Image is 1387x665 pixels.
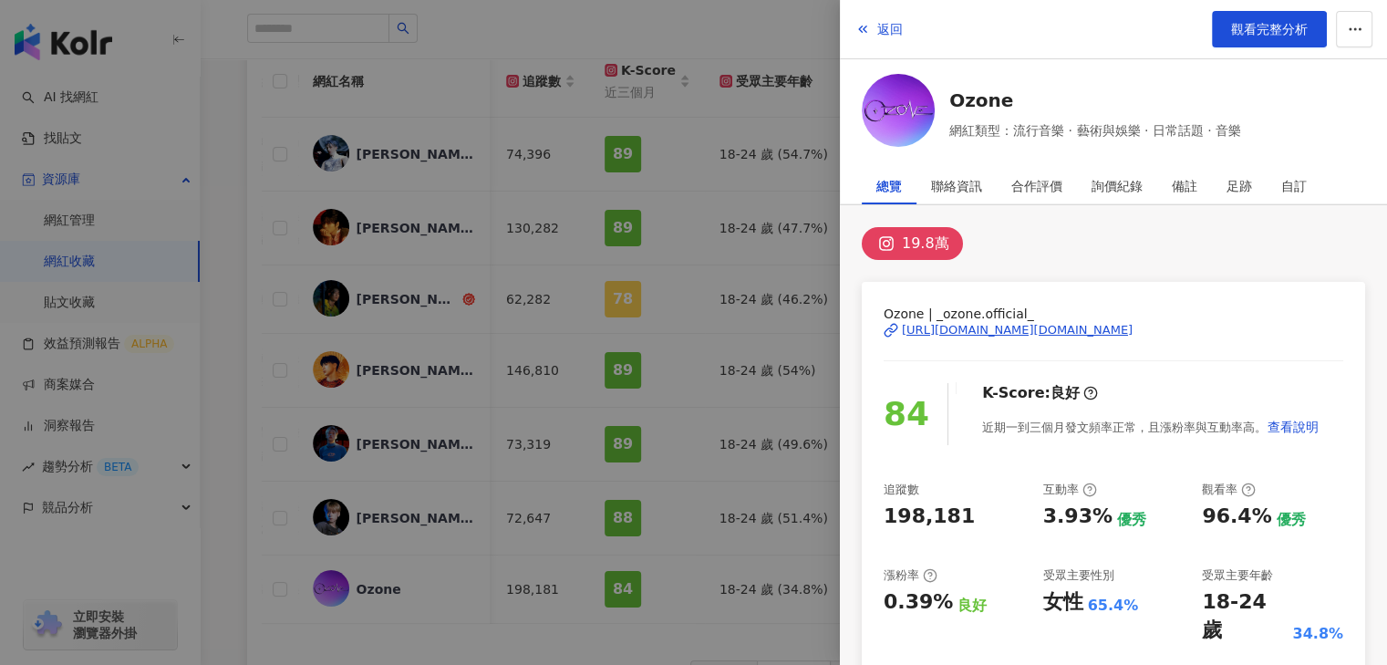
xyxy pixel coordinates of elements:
div: 觀看率 [1202,482,1256,498]
div: 96.4% [1202,503,1271,531]
span: 返回 [877,22,903,36]
div: 良好 [957,596,987,616]
div: 0.39% [884,588,953,617]
div: 受眾主要年齡 [1202,567,1273,584]
div: 良好 [1051,383,1080,403]
div: [URL][DOMAIN_NAME][DOMAIN_NAME] [902,322,1133,338]
div: 65.4% [1088,596,1139,616]
div: 追蹤數 [884,482,919,498]
div: 聯絡資訊 [931,168,982,204]
div: 受眾主要性別 [1043,567,1114,584]
div: 總覽 [876,168,902,204]
div: 優秀 [1117,510,1146,530]
div: 詢價紀錄 [1092,168,1143,204]
div: 女性 [1043,588,1083,617]
div: 合作評價 [1011,168,1062,204]
div: 足跡 [1227,168,1252,204]
div: 19.8萬 [902,231,949,256]
span: 網紅類型：流行音樂 · 藝術與娛樂 · 日常話題 · 音樂 [949,120,1241,140]
button: 19.8萬 [862,227,963,260]
div: 84 [884,389,929,441]
div: 3.93% [1043,503,1113,531]
img: KOL Avatar [862,74,935,147]
span: Ozone | _ozone.official_ [884,304,1343,324]
div: 198,181 [884,503,975,531]
button: 查看說明 [1267,409,1320,445]
button: 返回 [854,11,904,47]
a: 觀看完整分析 [1212,11,1327,47]
div: 互動率 [1043,482,1097,498]
a: [URL][DOMAIN_NAME][DOMAIN_NAME] [884,322,1343,338]
div: 18-24 歲 [1202,588,1288,645]
div: 優秀 [1277,510,1306,530]
div: 漲粉率 [884,567,937,584]
a: Ozone [949,88,1241,113]
div: 備註 [1172,168,1197,204]
span: 觀看完整分析 [1231,22,1308,36]
div: 近期一到三個月發文頻率正常，且漲粉率與互動率高。 [982,409,1320,445]
div: K-Score : [982,383,1098,403]
div: 自訂 [1281,168,1307,204]
div: 34.8% [1292,624,1343,644]
a: KOL Avatar [862,74,935,153]
span: 查看說明 [1268,420,1319,434]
